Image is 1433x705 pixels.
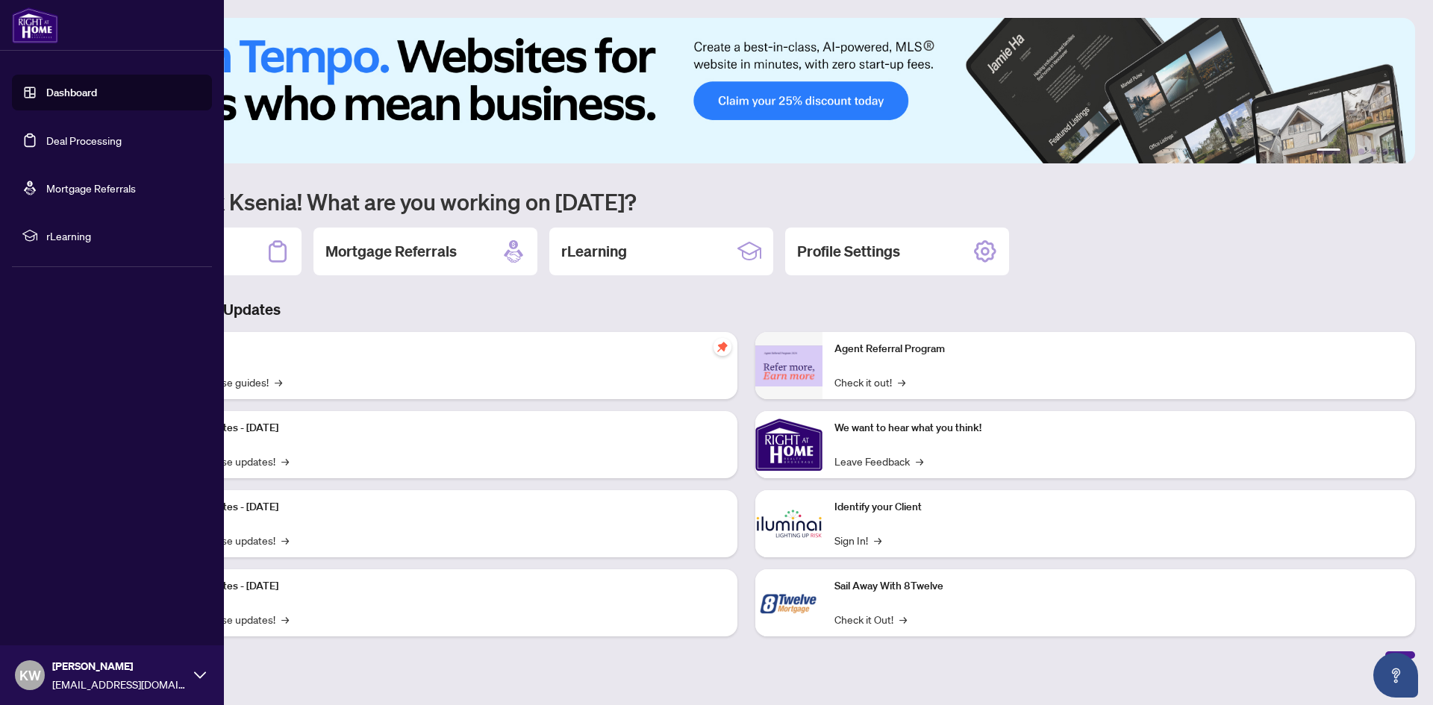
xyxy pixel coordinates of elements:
[157,578,725,595] p: Platform Updates - [DATE]
[834,420,1403,436] p: We want to hear what you think!
[52,676,187,692] span: [EMAIL_ADDRESS][DOMAIN_NAME]
[46,134,122,147] a: Deal Processing
[898,374,905,390] span: →
[1317,148,1340,154] button: 1
[157,499,725,516] p: Platform Updates - [DATE]
[1346,148,1352,154] button: 2
[281,611,289,627] span: →
[755,411,822,478] img: We want to hear what you think!
[52,658,187,674] span: [PERSON_NAME]
[12,7,58,43] img: logo
[275,374,282,390] span: →
[1370,148,1376,154] button: 4
[19,665,41,686] span: KW
[78,187,1415,216] h1: Welcome back Ksenia! What are you working on [DATE]?
[755,569,822,636] img: Sail Away With 8Twelve
[916,453,923,469] span: →
[46,228,202,244] span: rLearning
[157,341,725,357] p: Self-Help
[157,420,725,436] p: Platform Updates - [DATE]
[834,374,905,390] a: Check it out!→
[834,453,923,469] a: Leave Feedback→
[78,18,1415,163] img: Slide 0
[78,299,1415,320] h3: Brokerage & Industry Updates
[899,611,907,627] span: →
[834,499,1403,516] p: Identify your Client
[797,241,900,262] h2: Profile Settings
[834,532,881,548] a: Sign In!→
[874,532,881,548] span: →
[1373,653,1418,698] button: Open asap
[834,341,1403,357] p: Agent Referral Program
[281,532,289,548] span: →
[325,241,457,262] h2: Mortgage Referrals
[755,490,822,557] img: Identify your Client
[755,345,822,386] img: Agent Referral Program
[1394,148,1400,154] button: 6
[1382,148,1388,154] button: 5
[834,611,907,627] a: Check it Out!→
[561,241,627,262] h2: rLearning
[714,338,731,356] span: pushpin
[834,578,1403,595] p: Sail Away With 8Twelve
[1358,148,1364,154] button: 3
[46,86,97,99] a: Dashboard
[46,181,136,195] a: Mortgage Referrals
[281,453,289,469] span: →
